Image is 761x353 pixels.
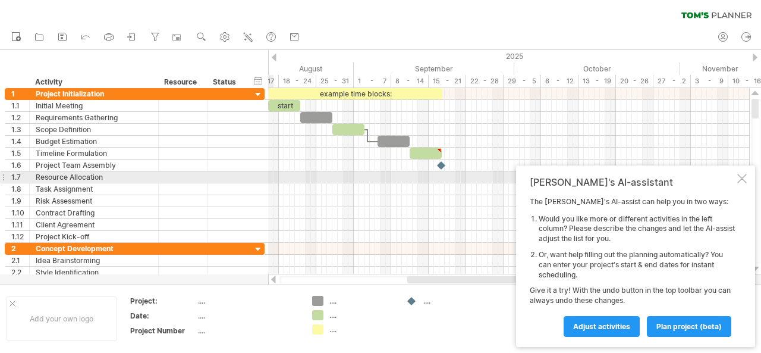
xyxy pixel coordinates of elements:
div: 2.2 [11,267,29,278]
div: .... [329,296,394,306]
div: 2 [11,243,29,254]
div: Client Agreement [36,219,152,230]
div: The [PERSON_NAME]'s AI-assist can help you in two ways: Give it a try! With the undo button in th... [530,197,735,336]
div: Idea Brainstorming [36,255,152,266]
div: Project Team Assembly [36,160,152,171]
div: Project Kick-off [36,231,152,242]
div: Activity [35,76,152,88]
div: Style Identification [36,267,152,278]
div: 1 [11,88,29,99]
div: 3 - 9 [691,75,728,88]
div: Project: [130,296,196,306]
div: 29 - 5 [504,75,541,88]
div: 1.9 [11,195,29,207]
div: 1.5 [11,148,29,159]
div: .... [329,310,394,320]
div: Timeline Formulation [36,148,152,159]
div: 1.11 [11,219,29,230]
a: plan project (beta) [647,316,731,337]
div: 1.12 [11,231,29,242]
div: .... [329,324,394,335]
div: Resource Allocation [36,171,152,183]
span: plan project (beta) [656,322,722,331]
div: 1 - 7 [354,75,391,88]
div: 27 - 2 [653,75,691,88]
div: August 2025 [188,63,354,75]
div: 13 - 19 [578,75,616,88]
div: 1.7 [11,171,29,183]
li: Would you like more or different activities in the left column? Please describe the changes and l... [539,214,735,244]
div: Status [213,76,239,88]
div: .... [198,326,298,336]
div: .... [198,296,298,306]
div: 18 - 24 [279,75,316,88]
div: 2.1 [11,255,29,266]
div: [PERSON_NAME]'s AI-assistant [530,176,735,188]
div: 20 - 26 [616,75,653,88]
div: 1.6 [11,160,29,171]
div: Add your own logo [6,296,117,341]
div: 22 - 28 [466,75,504,88]
div: 1.4 [11,136,29,147]
div: 8 - 14 [391,75,429,88]
a: Adjust activities [564,316,640,337]
div: Project Initialization [36,88,152,99]
div: 25 - 31 [316,75,354,88]
div: Project Number [130,326,196,336]
div: Contract Drafting [36,207,152,218]
div: Date: [130,311,196,321]
div: 15 - 21 [429,75,466,88]
div: October 2025 [514,63,680,75]
div: example time blocks: [268,88,442,99]
div: Initial Meeting [36,100,152,111]
div: 1.2 [11,112,29,123]
div: .... [423,296,488,306]
div: 1.8 [11,183,29,195]
div: Resource [164,76,200,88]
div: Budget Estimation [36,136,152,147]
div: 6 - 12 [541,75,578,88]
li: Or, want help filling out the planning automatically? You can enter your project's start & end da... [539,250,735,280]
div: 1.10 [11,207,29,218]
div: Risk Assessment [36,195,152,207]
div: 1.3 [11,124,29,135]
div: start [268,100,300,111]
div: Scope Definition [36,124,152,135]
div: September 2025 [354,63,514,75]
span: Adjust activities [573,322,630,331]
div: Task Assignment [36,183,152,195]
div: Requirements Gathering [36,112,152,123]
div: .... [198,311,298,321]
div: 1.1 [11,100,29,111]
div: Concept Development [36,243,152,254]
